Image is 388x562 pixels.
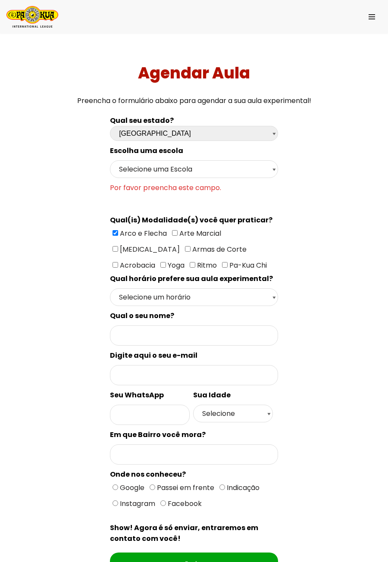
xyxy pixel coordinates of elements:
span: Acrobacia [118,260,155,270]
span: Indicação [225,483,260,493]
spam: Onde nos conheceu? [110,469,186,479]
span: Arte Marcial [178,228,221,238]
spam: Qual(is) Modalidade(s) você quer praticar? [110,215,272,225]
input: Armas de Corte [185,246,191,252]
span: Pa-Kua Chi [228,260,267,270]
spam: Em que Bairro você mora? [110,430,206,440]
span: Facebook [166,499,202,509]
spam: Sua Idade [193,390,231,400]
input: Pa-Kua Chi [222,262,228,268]
input: Passei em frente [150,484,155,490]
h1: Agendar Aula [3,64,385,82]
button: Menu de navegação [362,10,382,24]
input: Instagram [113,500,118,506]
input: Yoga [160,262,166,268]
spam: Qual horário prefere sua aula experimental? [110,274,273,284]
spam: Qual o seu nome? [110,311,174,321]
spam: Escolha uma escola [110,146,183,156]
a: Pa-Kua Brasil Uma Escola de conhecimentos orientais para toda a família. Foco, habilidade concent... [6,6,58,28]
input: Google [113,484,118,490]
span: Arco e Flecha [118,228,167,238]
spam: Digite aqui o seu e-mail [110,350,197,360]
spam: Seu WhatsApp [110,390,164,400]
input: Arco e Flecha [113,230,118,236]
span: Google [118,483,144,493]
span: [MEDICAL_DATA] [118,244,180,254]
input: [MEDICAL_DATA] [113,246,118,252]
span: Por favor preencha este campo. [110,182,278,193]
span: Yoga [166,260,185,270]
b: Qual seu estado? [110,116,174,125]
p: Preencha o formulário abaixo para agendar a sua aula experimental! [3,95,385,106]
input: Acrobacia [113,262,118,268]
spam: Show! Agora é só enviar, entraremos em contato com você! [110,523,258,543]
span: Ritmo [195,260,217,270]
input: Indicação [219,484,225,490]
input: Arte Marcial [172,230,178,236]
span: Passei em frente [155,483,214,493]
span: Instagram [118,499,155,509]
span: Armas de Corte [191,244,247,254]
input: Facebook [160,500,166,506]
input: Ritmo [190,262,195,268]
